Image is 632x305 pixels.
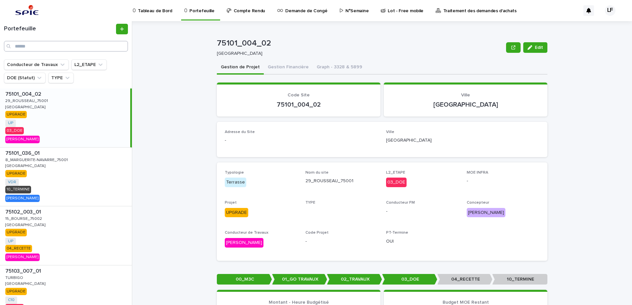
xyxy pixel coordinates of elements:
a: UP [8,239,13,244]
div: Terrasse [225,178,246,187]
span: Typologie [225,171,244,175]
span: Ville [386,130,394,134]
img: svstPd6MQfCT1uX1QGkG [13,4,41,17]
button: Graph - 3328 & 5899 [313,61,366,75]
span: Adresse du Site [225,130,255,134]
button: Conducteur de Travaux [4,59,69,70]
span: Concepteur [467,201,489,205]
button: TYPE [48,73,74,83]
div: 10_TERMINE [5,186,31,193]
p: [GEOGRAPHIC_DATA] [386,137,539,144]
div: 03_DOE [5,127,24,134]
p: [GEOGRAPHIC_DATA] [5,104,47,110]
div: [PERSON_NAME] [467,208,505,218]
div: UPGRADE [225,208,248,218]
span: Montant - Heure Budgétisé [269,300,329,305]
div: UPGRADE [5,111,27,118]
span: PT-Termine [386,231,408,235]
span: Conducteur de Travaux [225,231,268,235]
p: 10_TERMINE [492,274,547,285]
h1: Portefeuille [4,25,115,33]
p: OUI [386,238,459,245]
p: 75101_004_02 [225,101,373,109]
button: DOE (Statut) [4,73,46,83]
span: Code Projet [305,231,329,235]
p: 8_MARGUERITE-NAVARRE_75001 [5,156,69,162]
p: 01_GO TRAVAUX [272,274,327,285]
p: [GEOGRAPHIC_DATA] [5,162,47,168]
span: Nom du site [305,171,329,175]
span: Budget MOE Restant [443,300,489,305]
p: 75101_036_01 [5,149,41,156]
div: [PERSON_NAME] [5,195,40,202]
p: 04_RECETTE [437,274,493,285]
p: 29_ROUSSEAU_75001 [5,97,49,103]
p: 75103_007_01 [5,267,42,274]
p: 75101_004_02 [217,39,503,48]
div: UPGRADE [5,288,27,295]
p: - [305,238,378,245]
span: MOE INFRA [467,171,488,175]
p: - [386,208,459,215]
span: L2_ETAPE [386,171,405,175]
button: Edit [523,42,547,53]
span: Ville [461,93,470,97]
button: L2_ETAPE [71,59,107,70]
p: 15_BOURSE_75002 [5,215,43,221]
p: [GEOGRAPHIC_DATA] [217,51,501,56]
div: [PERSON_NAME] [225,238,263,248]
span: TYPE [305,201,315,205]
a: VDR [8,180,16,185]
p: 03_DOE [382,274,437,285]
button: Gestion Financière [264,61,313,75]
p: [GEOGRAPHIC_DATA] [5,280,47,286]
p: TURBIGO [5,274,24,280]
p: 02_TRAVAUX [327,274,382,285]
p: [GEOGRAPHIC_DATA] [5,221,47,227]
div: 04_RECETTE [5,245,32,252]
a: C10 [8,298,15,302]
p: 29_ROUSSEAU_75001 [305,178,378,185]
span: Conducteur FM [386,201,415,205]
span: Edit [535,45,543,50]
p: - [225,137,378,144]
div: 03_DOE [386,178,407,187]
p: 75101_004_02 [5,90,43,97]
div: UPGRADE [5,229,27,236]
a: UP [8,121,13,125]
div: LF [605,5,615,16]
p: [GEOGRAPHIC_DATA] [392,101,539,109]
div: [PERSON_NAME] [5,136,40,143]
span: Code Site [288,93,310,97]
div: UPGRADE [5,170,27,177]
p: - [467,178,539,185]
button: Gestion de Projet [217,61,264,75]
p: 75102_003_01 [5,208,42,215]
p: 00_M3C [217,274,272,285]
div: [PERSON_NAME] [5,254,40,261]
input: Search [4,41,128,51]
span: Projet [225,201,237,205]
